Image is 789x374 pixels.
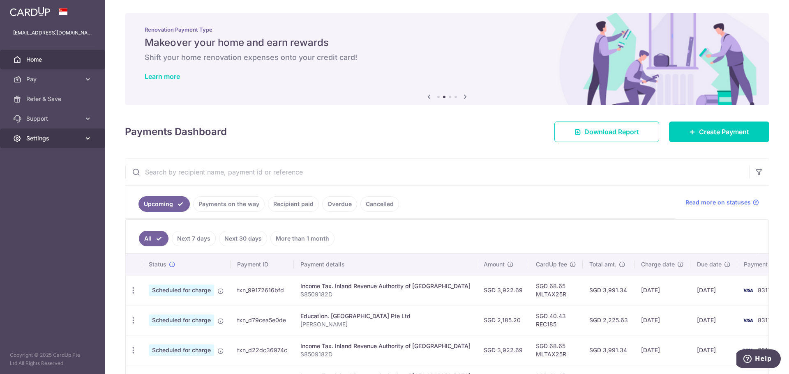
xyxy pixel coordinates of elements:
[583,275,634,305] td: SGD 3,991.34
[26,75,81,83] span: Pay
[758,317,771,324] span: 8317
[740,315,756,325] img: Bank Card
[736,349,781,370] iframe: Opens a widget where you can find more information
[300,290,471,298] p: S8509182D
[270,231,335,246] a: More than 1 month
[529,335,583,365] td: SGD 68.65 MLTAX25R
[231,305,294,335] td: txn_d79cea5e0de
[294,254,477,275] th: Payment details
[758,346,771,353] span: 8317
[484,260,505,268] span: Amount
[125,159,749,185] input: Search by recipient name, payment id or reference
[690,335,737,365] td: [DATE]
[145,53,750,62] h6: Shift your home renovation expenses onto your credit card!
[685,198,751,207] span: Read more on statuses
[758,287,771,294] span: 8317
[589,260,616,268] span: Total amt.
[669,122,769,142] a: Create Payment
[125,13,769,105] img: Renovation banner
[145,36,750,49] h5: Makeover your home and earn rewards
[145,72,180,80] a: Learn more
[10,7,50,16] img: CardUp
[231,254,294,275] th: Payment ID
[149,260,166,268] span: Status
[172,231,216,246] a: Next 7 days
[13,29,92,37] p: [EMAIL_ADDRESS][DOMAIN_NAME]
[697,260,722,268] span: Due date
[583,305,634,335] td: SGD 2,225.63
[360,196,399,212] a: Cancelled
[634,275,690,305] td: [DATE]
[193,196,265,212] a: Payments on the way
[634,335,690,365] td: [DATE]
[740,345,756,355] img: Bank Card
[219,231,267,246] a: Next 30 days
[529,305,583,335] td: SGD 40.43 REC185
[231,335,294,365] td: txn_d22dc36974c
[139,231,168,246] a: All
[690,275,737,305] td: [DATE]
[149,285,214,296] span: Scheduled for charge
[231,275,294,305] td: txn_99172616bfd
[690,305,737,335] td: [DATE]
[477,305,529,335] td: SGD 2,185.20
[268,196,319,212] a: Recipient paid
[300,350,471,358] p: S8509182D
[477,275,529,305] td: SGD 3,922.69
[584,127,639,137] span: Download Report
[554,122,659,142] a: Download Report
[583,335,634,365] td: SGD 3,991.34
[300,312,471,320] div: Education. [GEOGRAPHIC_DATA] Pte Ltd
[149,314,214,326] span: Scheduled for charge
[26,134,81,142] span: Settings
[685,198,759,207] a: Read more on statuses
[641,260,675,268] span: Charge date
[536,260,567,268] span: CardUp fee
[300,320,471,328] p: [PERSON_NAME]
[740,285,756,295] img: Bank Card
[145,26,750,33] p: Renovation Payment Type
[634,305,690,335] td: [DATE]
[149,344,214,356] span: Scheduled for charge
[529,275,583,305] td: SGD 68.65 MLTAX25R
[26,115,81,123] span: Support
[138,196,190,212] a: Upcoming
[300,282,471,290] div: Income Tax. Inland Revenue Authority of [GEOGRAPHIC_DATA]
[699,127,749,137] span: Create Payment
[322,196,357,212] a: Overdue
[125,124,227,139] h4: Payments Dashboard
[300,342,471,350] div: Income Tax. Inland Revenue Authority of [GEOGRAPHIC_DATA]
[477,335,529,365] td: SGD 3,922.69
[26,95,81,103] span: Refer & Save
[26,55,81,64] span: Home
